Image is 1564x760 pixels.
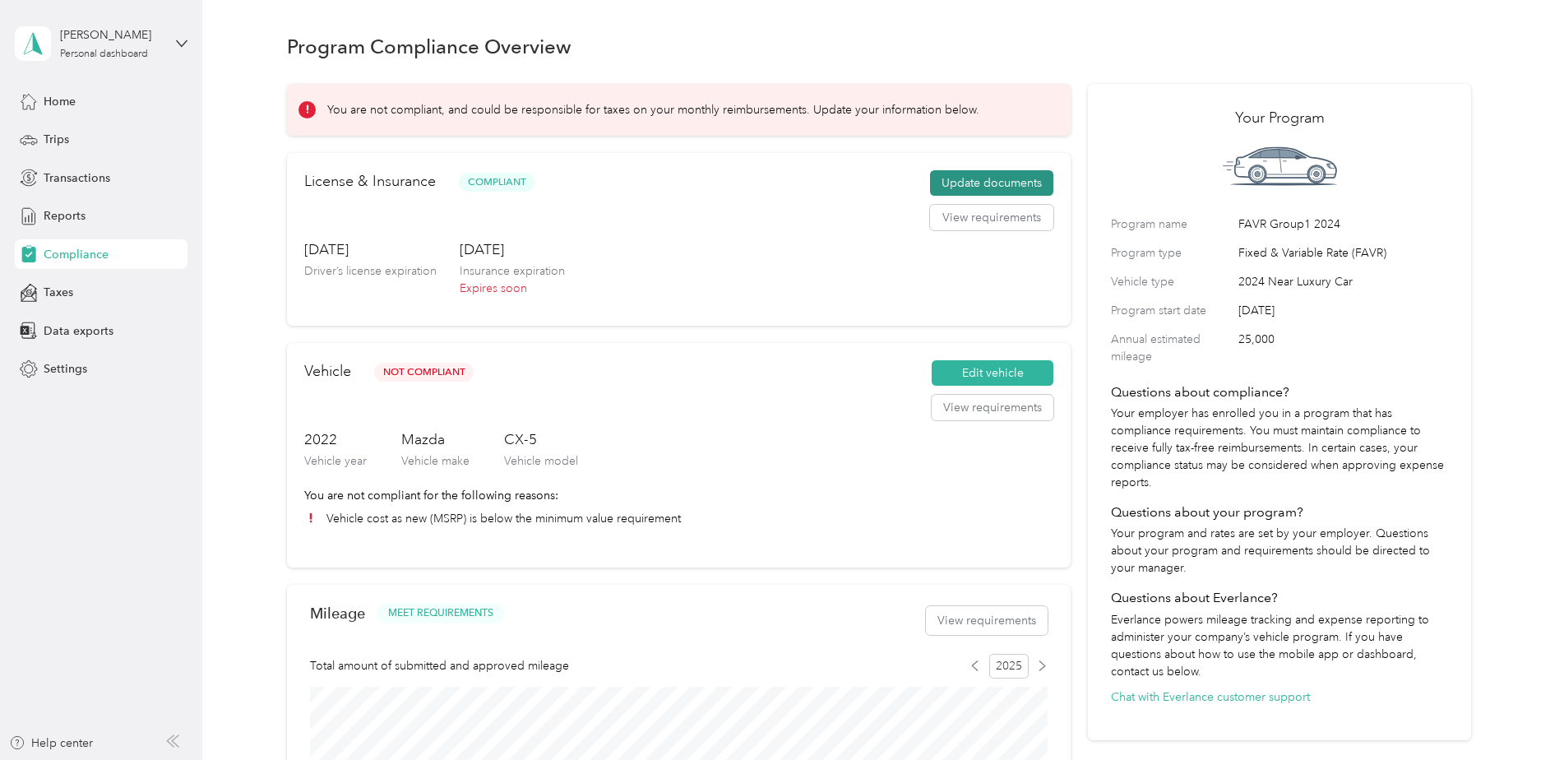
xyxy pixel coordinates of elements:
[304,239,437,260] h3: [DATE]
[44,207,86,225] span: Reports
[1111,688,1310,706] button: Chat with Everlance customer support
[932,360,1053,387] button: Edit vehicle
[989,654,1029,679] span: 2025
[460,262,565,280] p: Insurance expiration
[44,93,76,110] span: Home
[44,169,110,187] span: Transactions
[504,429,578,450] h3: CX-5
[44,360,87,378] span: Settings
[504,452,578,470] p: Vehicle model
[44,284,73,301] span: Taxes
[304,360,351,382] h2: Vehicle
[374,363,474,382] span: Not Compliant
[9,735,93,752] button: Help center
[304,510,1053,527] li: Vehicle cost as new (MSRP) is below the minimum value requirement
[310,657,569,674] span: Total amount of submitted and approved mileage
[932,395,1053,421] button: View requirements
[1472,668,1564,760] iframe: Everlance-gr Chat Button Frame
[1111,503,1448,522] h4: Questions about your program?
[304,429,367,450] h3: 2022
[304,487,1053,504] p: You are not compliant for the following reasons:
[401,429,470,450] h3: Mazda
[44,246,109,263] span: Compliance
[287,38,571,55] h1: Program Compliance Overview
[459,173,534,192] span: Compliant
[926,606,1048,635] button: View requirements
[401,452,470,470] p: Vehicle make
[1111,588,1448,608] h4: Questions about Everlance?
[460,239,565,260] h3: [DATE]
[1111,382,1448,402] h4: Questions about compliance?
[1111,405,1448,491] p: Your employer has enrolled you in a program that has compliance requirements. You must maintain c...
[1111,525,1448,577] p: Your program and rates are set by your employer. Questions about your program and requirements sh...
[377,603,505,623] button: MEET REQUIREMENTS
[60,26,163,44] div: [PERSON_NAME]
[1111,273,1233,290] label: Vehicle type
[44,322,113,340] span: Data exports
[1238,331,1448,365] span: 25,000
[310,605,365,622] h2: Mileage
[388,606,493,621] span: MEET REQUIREMENTS
[1238,302,1448,319] span: [DATE]
[1111,107,1448,129] h2: Your Program
[1238,273,1448,290] span: 2024 Near Luxury Car
[1111,302,1233,319] label: Program start date
[1238,244,1448,262] span: Fixed & Variable Rate (FAVR)
[304,262,437,280] p: Driver’s license expiration
[304,452,367,470] p: Vehicle year
[60,49,148,59] div: Personal dashboard
[460,280,565,297] p: Expires soon
[1111,244,1233,262] label: Program type
[304,170,436,192] h2: License & Insurance
[1238,215,1448,233] span: FAVR Group1 2024
[1111,331,1233,365] label: Annual estimated mileage
[930,170,1053,197] button: Update documents
[44,131,69,148] span: Trips
[1111,215,1233,233] label: Program name
[1111,611,1448,680] p: Everlance powers mileage tracking and expense reporting to administer your company’s vehicle prog...
[327,101,979,118] p: You are not compliant, and could be responsible for taxes on your monthly reimbursements. Update ...
[930,205,1053,231] button: View requirements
